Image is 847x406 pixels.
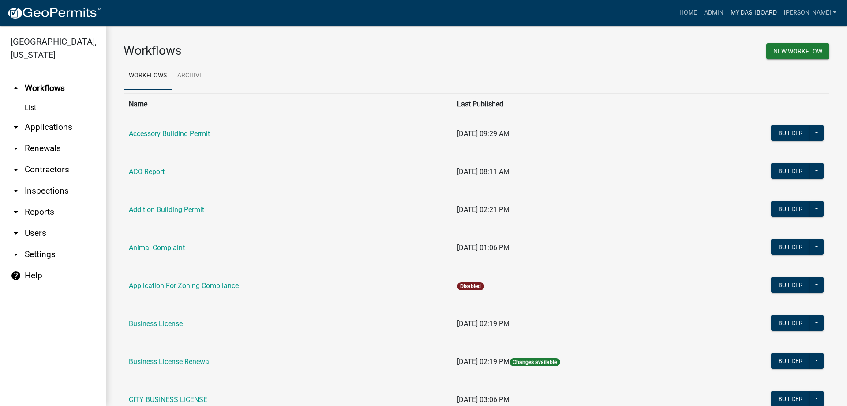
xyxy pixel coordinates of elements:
[771,239,810,255] button: Builder
[129,395,207,404] a: CITY BUSINESS LICENSE
[457,357,510,366] span: [DATE] 02:19 PM
[457,282,484,290] span: Disabled
[457,243,510,252] span: [DATE] 01:06 PM
[124,93,452,115] th: Name
[129,243,185,252] a: Animal Complaint
[11,186,21,196] i: arrow_drop_down
[11,83,21,94] i: arrow_drop_up
[11,143,21,154] i: arrow_drop_down
[129,167,165,176] a: ACO Report
[780,4,840,21] a: [PERSON_NAME]
[11,249,21,260] i: arrow_drop_down
[766,43,829,59] button: New Workflow
[129,129,210,138] a: Accessory Building Permit
[457,319,510,328] span: [DATE] 02:19 PM
[11,164,21,175] i: arrow_drop_down
[172,62,208,90] a: Archive
[452,93,693,115] th: Last Published
[457,395,510,404] span: [DATE] 03:06 PM
[124,62,172,90] a: Workflows
[676,4,701,21] a: Home
[457,129,510,138] span: [DATE] 09:29 AM
[457,205,510,214] span: [DATE] 02:21 PM
[11,122,21,133] i: arrow_drop_down
[771,163,810,179] button: Builder
[727,4,780,21] a: My Dashboard
[11,270,21,281] i: help
[510,358,560,366] span: Changes available
[771,353,810,369] button: Builder
[771,277,810,293] button: Builder
[771,201,810,217] button: Builder
[701,4,727,21] a: Admin
[129,319,183,328] a: Business License
[124,43,470,58] h3: Workflows
[11,228,21,239] i: arrow_drop_down
[457,167,510,176] span: [DATE] 08:11 AM
[129,205,204,214] a: Addition Building Permit
[771,125,810,141] button: Builder
[129,281,239,290] a: Application For Zoning Compliance
[129,357,211,366] a: Business License Renewal
[11,207,21,217] i: arrow_drop_down
[771,315,810,331] button: Builder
